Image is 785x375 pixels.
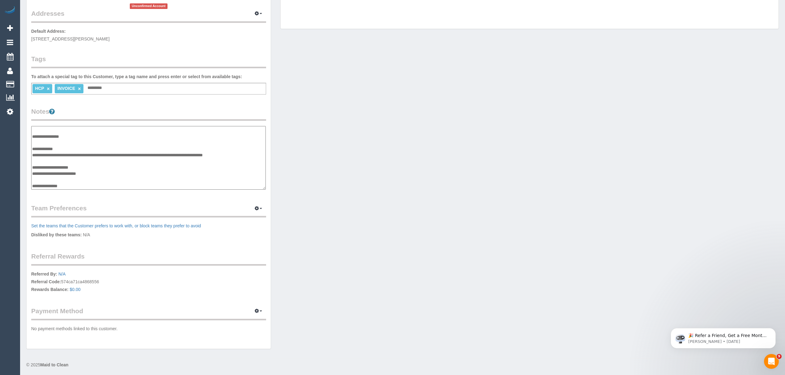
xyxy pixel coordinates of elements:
[31,204,266,217] legend: Team Preferences
[26,362,779,368] div: © 2025
[31,107,266,121] legend: Notes
[47,86,50,91] a: ×
[58,272,66,276] a: N/A
[83,232,90,237] span: N/A
[35,86,44,91] span: HCP
[70,287,81,292] a: $0.00
[130,3,168,9] span: Unconfirmed Account
[31,252,266,266] legend: Referral Rewards
[764,354,779,369] iframe: Intercom live chat
[31,232,82,238] label: Disliked by these teams:
[31,74,242,80] label: To attach a special tag to this Customer, type a tag name and press enter or select from availabl...
[31,306,266,320] legend: Payment Method
[31,28,66,34] label: Default Address:
[31,36,110,41] span: [STREET_ADDRESS][PERSON_NAME]
[31,286,69,293] label: Rewards Balance:
[40,362,68,367] strong: Maid to Clean
[57,86,75,91] span: INVOICE
[31,271,57,277] label: Referred By:
[661,315,785,358] iframe: Intercom notifications message
[31,223,201,228] a: Set the teams that the Customer prefers to work with, or block teams they prefer to avoid
[4,6,16,15] img: Automaid Logo
[777,354,782,359] span: 9
[78,86,81,91] a: ×
[31,271,266,294] p: 574ca71ca4868556
[31,54,266,68] legend: Tags
[31,326,266,332] p: No payment methods linked to this customer.
[31,279,61,285] label: Referral Code:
